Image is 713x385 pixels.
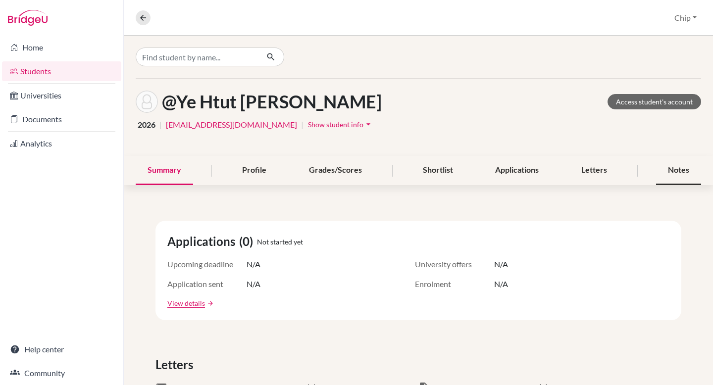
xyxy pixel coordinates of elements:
[2,339,121,359] a: Help center
[308,120,363,129] span: Show student info
[307,117,374,132] button: Show student infoarrow_drop_down
[2,61,121,81] a: Students
[301,119,304,131] span: |
[155,356,197,374] span: Letters
[494,278,508,290] span: N/A
[167,298,205,308] a: View details
[167,258,247,270] span: Upcoming deadline
[166,119,297,131] a: [EMAIL_ADDRESS][DOMAIN_NAME]
[569,156,619,185] div: Letters
[2,109,121,129] a: Documents
[136,91,158,113] img: Keith @Ye Htut Maung's avatar
[415,258,494,270] span: University offers
[167,278,247,290] span: Application sent
[2,134,121,153] a: Analytics
[162,91,382,112] h1: @Ye Htut [PERSON_NAME]
[136,48,258,66] input: Find student by name...
[656,156,701,185] div: Notes
[415,278,494,290] span: Enrolment
[297,156,374,185] div: Grades/Scores
[2,86,121,105] a: Universities
[670,8,701,27] button: Chip
[230,156,278,185] div: Profile
[138,119,155,131] span: 2026
[247,278,260,290] span: N/A
[159,119,162,131] span: |
[257,237,303,247] span: Not started yet
[239,233,257,250] span: (0)
[136,156,193,185] div: Summary
[8,10,48,26] img: Bridge-U
[205,300,214,307] a: arrow_forward
[411,156,465,185] div: Shortlist
[494,258,508,270] span: N/A
[167,233,239,250] span: Applications
[247,258,260,270] span: N/A
[608,94,701,109] a: Access student's account
[2,363,121,383] a: Community
[483,156,551,185] div: Applications
[2,38,121,57] a: Home
[363,119,373,129] i: arrow_drop_down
